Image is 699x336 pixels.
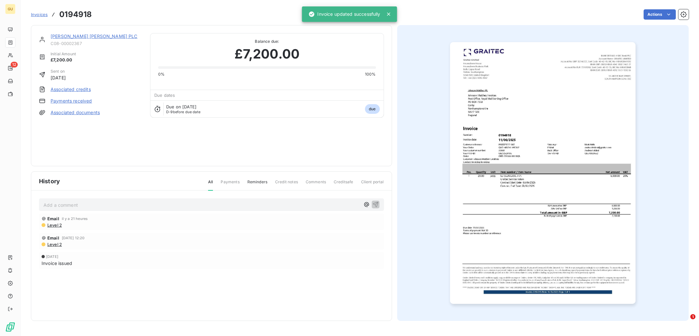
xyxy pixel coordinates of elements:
[51,109,100,116] a: Associated documents
[158,71,165,77] span: 0%
[235,44,300,64] span: £7,200.00
[47,222,62,228] span: Level 2
[208,179,213,191] span: All
[62,217,88,221] span: il y a 21 heures
[275,179,298,190] span: Credit notes
[46,255,58,259] span: [DATE]
[31,12,48,17] span: Invoices
[221,179,239,190] span: Payments
[247,179,267,190] span: Reminders
[308,8,380,20] div: Invoice updated successfully
[5,63,15,73] a: 12
[39,177,60,186] span: History
[5,322,15,332] img: Logo LeanPay
[59,9,92,20] h3: 0194918
[644,9,676,20] button: Actions
[365,104,379,114] span: due
[361,179,384,190] span: Client portal
[47,242,62,247] span: Level 2
[62,236,85,240] span: [DATE] 12:20
[5,4,15,14] div: GU
[51,68,66,74] span: Sent on
[166,110,200,114] span: before due date
[158,39,376,44] span: Balance due:
[334,179,353,190] span: Creditsafe
[51,41,142,46] span: C08-00002367
[690,314,695,319] span: 1
[51,51,76,57] span: Initial Amount
[365,71,376,77] span: 100%
[677,314,693,330] iframe: Intercom live chat
[31,11,48,18] a: Invoices
[450,42,636,304] img: invoice_thumbnail
[154,93,175,98] span: Due dates
[42,260,72,267] span: Invoice issued
[51,74,66,81] span: [DATE]
[51,86,91,93] a: Associated credits
[166,110,173,114] span: D-9
[47,216,59,221] span: Email
[306,179,326,190] span: Comments
[51,33,138,39] a: [PERSON_NAME] [PERSON_NAME] PLC
[51,57,76,63] span: £7,200.00
[11,62,18,68] span: 12
[47,235,59,241] span: Email
[166,104,196,109] span: Due on [DATE]
[51,98,92,104] a: Payments received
